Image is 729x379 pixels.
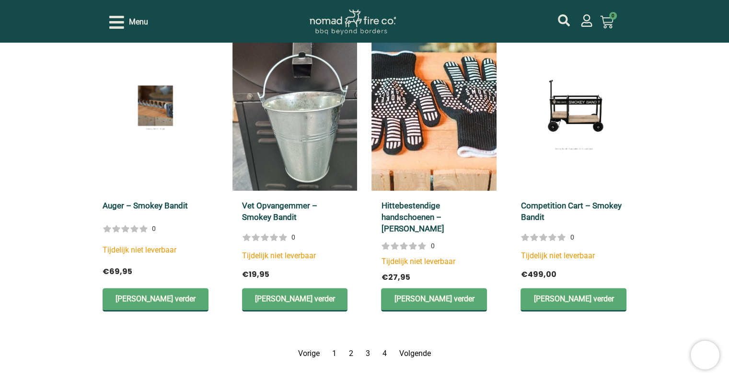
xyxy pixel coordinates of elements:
div: 0 [152,224,156,233]
nav: Paginering [93,348,636,359]
span: € [242,269,249,280]
p: Tijdelijk niet leverbaar [103,244,208,256]
img: Nomad Logo [310,10,396,35]
a: mijn account [558,14,570,26]
a: 0 [589,10,625,34]
a: Lees meer over “Auger - Smokey Bandit” [103,288,208,311]
span: 0 [609,12,617,20]
a: Lees meer over “Competition Cart - Smokey Bandit” [521,288,626,311]
div: 0 [291,232,295,242]
span: 4 [382,349,387,358]
span: € [381,272,388,283]
a: 3 [366,349,370,358]
a: mijn account [580,14,593,27]
span: € [521,269,527,280]
a: Lees meer over “Hittebestendige handschoenen - Smokey Bandit” [381,288,487,311]
p: Tijdelijk niet leverbaar [521,250,626,262]
a: Lees meer over “Vet Opvangemmer - Smokey Bandit” [242,288,348,311]
div: Open/Close Menu [109,14,148,31]
img: smokey-bandit-smokey-bandit-vet-opvangemmer-verzin [232,20,358,191]
a: Vorige [298,349,320,358]
a: Competition Cart – Smokey Bandit [521,201,621,222]
p: Tijdelijk niet leverbaar [381,256,487,267]
a: Vet Opvangemmer – Smokey Bandit [242,201,317,222]
a: Hittebestendige handschoenen – [PERSON_NAME] [381,201,444,233]
span: Volgende [399,349,431,358]
span: Menu [129,16,148,28]
a: Auger – Smokey Bandit [103,201,188,210]
div: 0 [570,232,574,242]
span: € [103,266,109,277]
a: 1 [332,349,336,358]
div: 0 [430,241,434,251]
iframe: Brevo live chat [691,341,719,369]
p: Tijdelijk niet leverbaar [242,250,348,262]
a: 2 [349,349,353,358]
img: handschoenen sb [371,20,497,191]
